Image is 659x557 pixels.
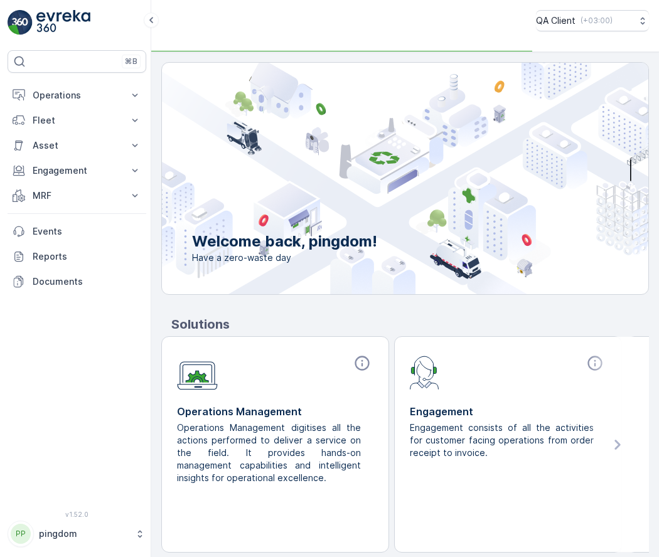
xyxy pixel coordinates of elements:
p: Operations [33,89,121,102]
p: Operations Management [177,404,373,419]
img: logo [8,10,33,35]
p: Fleet [33,114,121,127]
button: MRF [8,183,146,208]
p: ( +03:00 ) [581,16,613,26]
a: Documents [8,269,146,294]
p: Engagement consists of all the activities for customer facing operations from order receipt to in... [410,422,596,459]
p: MRF [33,189,121,202]
button: Engagement [8,158,146,183]
img: module-icon [177,354,218,390]
span: Have a zero-waste day [192,252,377,264]
button: PPpingdom [8,521,146,547]
p: pingdom [39,528,129,540]
a: Reports [8,244,146,269]
p: Asset [33,139,121,152]
button: Fleet [8,108,146,133]
button: Operations [8,83,146,108]
p: Operations Management digitises all the actions performed to deliver a service on the field. It p... [177,422,363,484]
p: Events [33,225,141,238]
p: Reports [33,250,141,263]
p: Solutions [171,315,649,334]
p: QA Client [536,14,576,27]
a: Events [8,219,146,244]
div: PP [11,524,31,544]
p: ⌘B [125,56,137,66]
p: Documents [33,275,141,288]
img: logo_light-DOdMpM7g.png [36,10,90,35]
p: Engagement [410,404,606,419]
p: Engagement [33,164,121,177]
span: v 1.52.0 [8,511,146,518]
button: QA Client(+03:00) [536,10,649,31]
p: Welcome back, pingdom! [192,231,377,252]
img: module-icon [410,354,439,390]
img: city illustration [105,63,648,294]
button: Asset [8,133,146,158]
